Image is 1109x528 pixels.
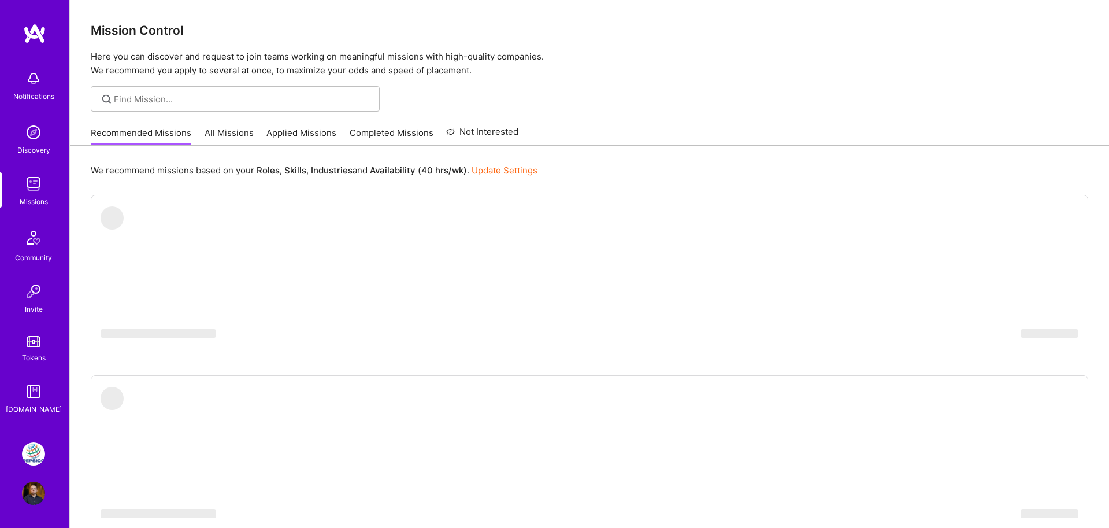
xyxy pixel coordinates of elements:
[266,127,336,146] a: Applied Missions
[22,352,46,364] div: Tokens
[311,165,353,176] b: Industries
[20,195,48,208] div: Missions
[91,23,1088,38] h3: Mission Control
[22,172,45,195] img: teamwork
[22,482,45,505] img: User Avatar
[114,93,371,105] input: Find Mission...
[19,442,48,466] a: PepsiCo: SodaStream Intl. 2024 AOP
[91,127,191,146] a: Recommended Missions
[22,121,45,144] img: discovery
[205,127,254,146] a: All Missions
[22,67,45,90] img: bell
[91,164,537,176] p: We recommend missions based on your , , and .
[27,336,40,347] img: tokens
[472,165,537,176] a: Update Settings
[13,90,54,102] div: Notifications
[17,144,50,156] div: Discovery
[257,165,280,176] b: Roles
[20,224,47,252] img: Community
[22,280,45,303] img: Invite
[15,252,52,264] div: Community
[91,50,1088,77] p: Here you can discover and request to join teams working on meaningful missions with high-quality ...
[350,127,433,146] a: Completed Missions
[23,23,46,44] img: logo
[446,125,518,146] a: Not Interested
[22,442,45,466] img: PepsiCo: SodaStream Intl. 2024 AOP
[22,380,45,403] img: guide book
[284,165,306,176] b: Skills
[100,93,113,106] i: icon SearchGrey
[6,403,62,415] div: [DOMAIN_NAME]
[19,482,48,505] a: User Avatar
[370,165,467,176] b: Availability (40 hrs/wk)
[25,303,43,315] div: Invite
